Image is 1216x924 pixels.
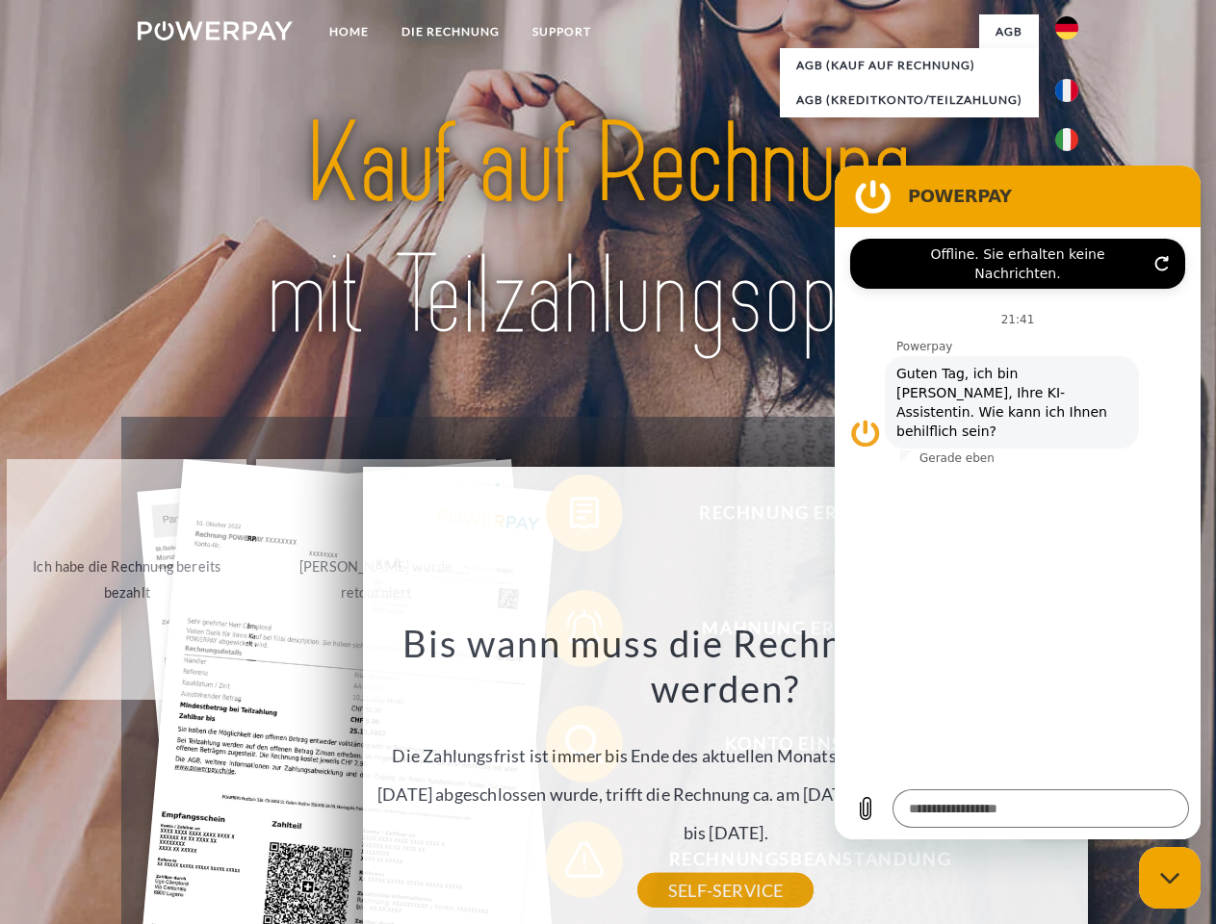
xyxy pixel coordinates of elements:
[18,553,235,605] div: Ich habe die Rechnung bereits bezahlt
[1055,128,1078,151] img: it
[780,83,1039,117] a: AGB (Kreditkonto/Teilzahlung)
[313,14,385,49] a: Home
[780,48,1039,83] a: AGB (Kauf auf Rechnung)
[385,14,516,49] a: DIE RECHNUNG
[516,14,608,49] a: SUPPORT
[835,166,1201,839] iframe: Messaging-Fenster
[184,92,1032,369] img: title-powerpay_de.svg
[979,14,1039,49] a: agb
[1055,16,1078,39] img: de
[375,620,1077,890] div: Die Zahlungsfrist ist immer bis Ende des aktuellen Monats. Wenn die Bestellung z.B. am [DATE] abg...
[268,553,484,605] div: [PERSON_NAME] wurde retourniert
[1055,79,1078,102] img: fr
[138,21,293,40] img: logo-powerpay-white.svg
[1139,847,1201,909] iframe: Schaltfläche zum Öffnen des Messaging-Fensters; Konversation läuft
[637,873,814,908] a: SELF-SERVICE
[375,620,1077,712] h3: Bis wann muss die Rechnung bezahlt werden?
